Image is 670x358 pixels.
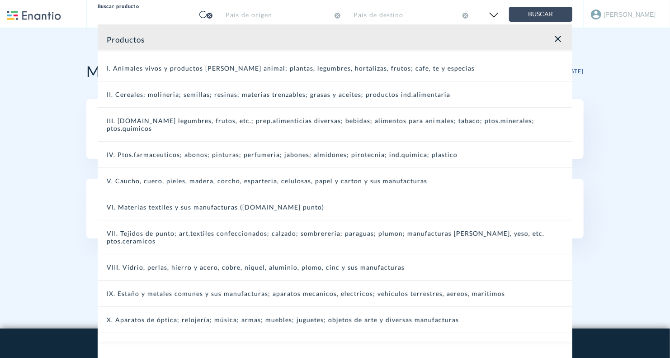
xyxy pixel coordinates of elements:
[98,307,572,333] div: X. Aparatos de óptica; relojería; música; armas; muebles; juguetes; objetos de arte y diversas ma...
[107,35,145,44] div: Productos
[517,9,565,20] span: Buscar
[98,281,572,307] div: IX. Estaño y metales comunes y sus manufacturas; aparatos mecanicos, electricos; vehiculos terres...
[98,81,572,108] div: II. Cereales; molineria; semillas; resinas; materias trenzables; grasas y aceites; productos ind....
[86,62,168,80] h2: Mis Análisis
[591,10,601,19] img: Account Icon
[509,7,572,22] button: Buscar
[98,254,572,281] div: VIII. Vidrio, perlas, hierro y acero, cobre, niquel, aluminio, plomo, cinc y sus manufacturas
[98,4,139,10] label: Buscar producto
[98,220,572,254] div: VII. Tejidos de punto; art.textiles confeccionados; calzado; sombrereria; paraguas; plumon; manuf...
[7,11,61,20] img: enantio
[98,194,572,220] div: VI. Materias textiles y sus manufacturas ([DOMAIN_NAME] punto)
[552,33,563,44] span: close
[98,168,572,194] div: V. Caucho, cuero, pieles, madera, corcho, esparteria, celulosas, papel y carton y sus manufacturas
[98,142,572,168] div: IV. Ptos.farmaceuticos; abonos; pinturas; perfumeria; jabones; almidones; pirotecnia; ind.quimica...
[591,7,656,22] button: [PERSON_NAME]
[98,55,572,81] div: I. Animales vivos y productos [PERSON_NAME] animal; plantas, legumbres, hortalizas, frutos; cafe,...
[486,8,501,22] img: open filter
[98,108,572,142] div: III. [DOMAIN_NAME] legumbres, frutos, etc.; prep.alimenticias diversas; bebidas; alimentos para a...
